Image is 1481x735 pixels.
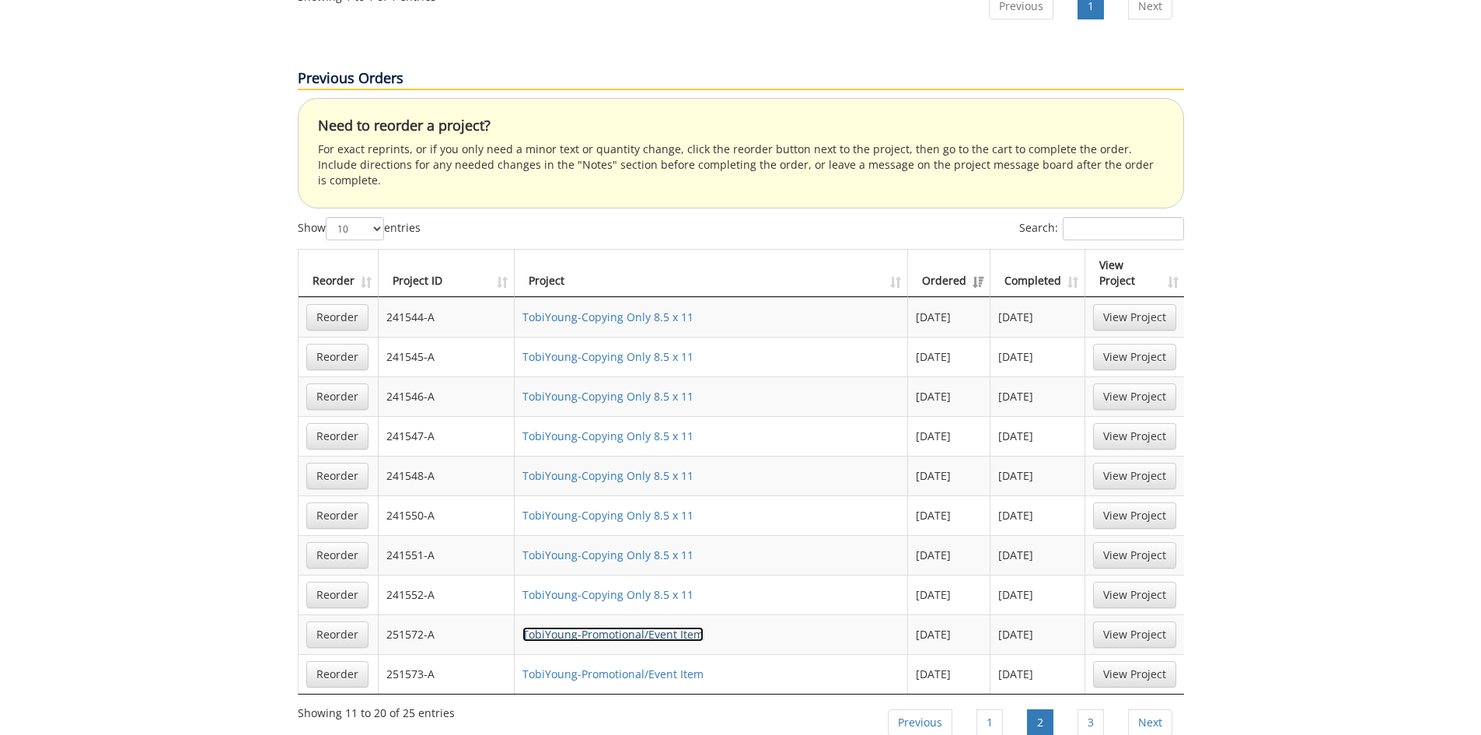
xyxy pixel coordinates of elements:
td: [DATE] [908,495,990,535]
td: 241547-A [379,416,515,456]
a: TobiYoung-Copying Only 8.5 x 11 [522,468,693,483]
td: [DATE] [990,376,1085,416]
a: Reorder [306,661,369,688]
a: View Project [1093,383,1176,410]
td: [DATE] [908,376,990,416]
td: [DATE] [908,297,990,337]
a: View Project [1093,304,1176,331]
td: [DATE] [908,535,990,575]
a: TobiYoung-Copying Only 8.5 x 11 [522,429,693,443]
select: Showentries [326,217,384,240]
a: Reorder [306,304,369,331]
a: Reorder [306,423,369,450]
a: View Project [1093,582,1176,608]
a: Reorder [306,344,369,370]
td: [DATE] [908,614,990,654]
a: TobiYoung-Promotional/Event Item [522,667,704,681]
td: [DATE] [908,575,990,614]
td: 251572-A [379,614,515,654]
td: [DATE] [908,456,990,495]
td: [DATE] [990,456,1085,495]
td: [DATE] [908,337,990,376]
input: Search: [1063,217,1184,240]
td: 241551-A [379,535,515,575]
a: Reorder [306,502,369,529]
a: View Project [1093,502,1176,529]
a: View Project [1093,661,1176,688]
a: TobiYoung-Copying Only 8.5 x 11 [522,508,693,523]
a: View Project [1093,344,1176,370]
td: 241545-A [379,337,515,376]
td: 241550-A [379,495,515,535]
td: 241552-A [379,575,515,614]
a: Reorder [306,542,369,569]
a: Reorder [306,463,369,489]
a: TobiYoung-Copying Only 8.5 x 11 [522,310,693,324]
th: Ordered: activate to sort column ascending [908,250,990,297]
td: [DATE] [908,416,990,456]
th: Reorder: activate to sort column ascending [299,250,379,297]
a: TobiYoung-Copying Only 8.5 x 11 [522,548,693,562]
a: Reorder [306,582,369,608]
th: View Project: activate to sort column ascending [1085,250,1184,297]
a: View Project [1093,463,1176,489]
td: [DATE] [990,654,1085,694]
td: [DATE] [908,654,990,694]
a: Reorder [306,621,369,648]
a: View Project [1093,621,1176,648]
a: TobiYoung-Copying Only 8.5 x 11 [522,349,693,364]
a: View Project [1093,423,1176,450]
th: Project: activate to sort column ascending [515,250,908,297]
td: [DATE] [990,575,1085,614]
td: 251573-A [379,654,515,694]
td: [DATE] [990,495,1085,535]
label: Search: [1019,217,1184,240]
td: [DATE] [990,535,1085,575]
th: Completed: activate to sort column ascending [990,250,1085,297]
td: 241546-A [379,376,515,416]
div: Showing 11 to 20 of 25 entries [298,699,455,721]
th: Project ID: activate to sort column ascending [379,250,515,297]
a: TobiYoung-Copying Only 8.5 x 11 [522,389,693,404]
td: [DATE] [990,337,1085,376]
td: 241548-A [379,456,515,495]
a: View Project [1093,542,1176,569]
a: TobiYoung-Copying Only 8.5 x 11 [522,587,693,602]
label: Show entries [298,217,421,240]
td: [DATE] [990,614,1085,654]
a: Reorder [306,383,369,410]
td: 241544-A [379,297,515,337]
td: [DATE] [990,416,1085,456]
p: For exact reprints, or if you only need a minor text or quantity change, click the reorder button... [318,142,1164,188]
td: [DATE] [990,297,1085,337]
h4: Need to reorder a project? [318,118,1164,134]
p: Previous Orders [298,68,1184,90]
a: TobiYoung-Promotional/Event Item [522,627,704,642]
